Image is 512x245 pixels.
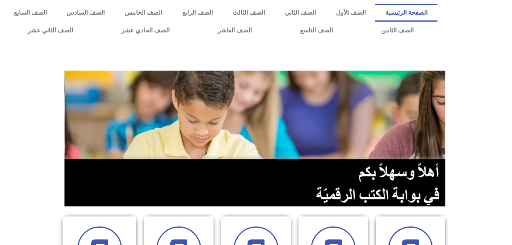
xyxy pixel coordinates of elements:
[115,4,172,22] a: الصف الخامس
[276,22,357,39] a: الصف التاسع
[194,22,276,39] a: الصف العاشر
[172,4,223,22] a: الصف الرابع
[57,4,115,22] a: الصف السادس
[97,22,194,39] a: الصف الحادي عشر
[357,22,437,39] a: الصف الثامن
[4,22,97,39] a: الصف الثاني عشر
[4,4,57,22] a: الصف السابع
[223,4,275,22] a: الصف الثالث
[326,4,376,22] a: الصف الأول
[375,4,437,22] a: الصفحة الرئيسية
[275,4,326,22] a: الصف الثاني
